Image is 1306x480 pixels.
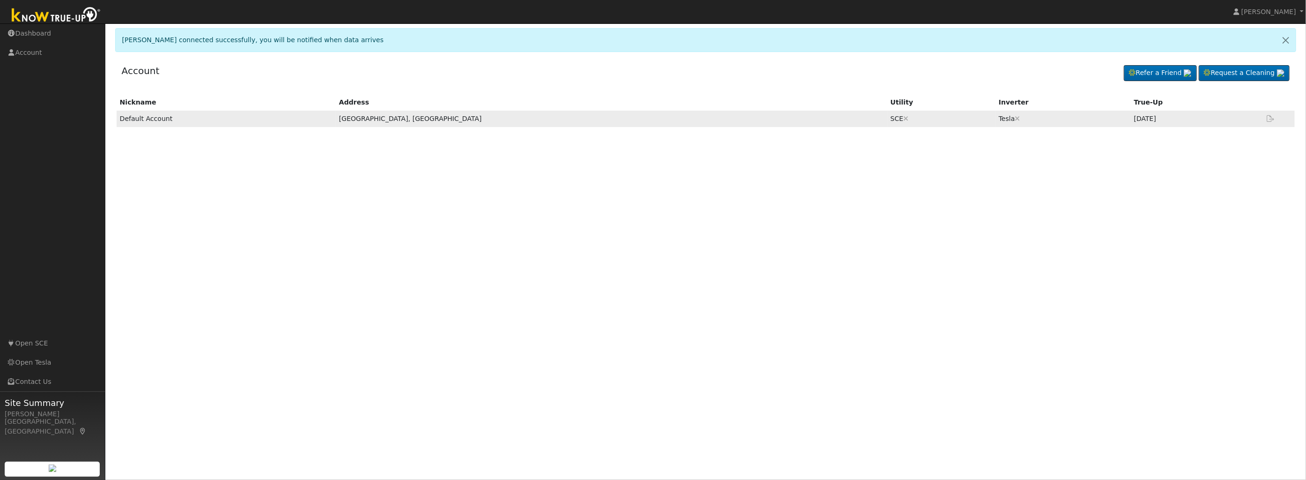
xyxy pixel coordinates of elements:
[5,409,100,419] div: [PERSON_NAME]
[999,97,1128,107] div: Inverter
[49,465,56,472] img: retrieve
[122,65,160,76] a: Account
[1241,8,1296,15] span: [PERSON_NAME]
[79,427,87,435] a: Map
[117,111,336,127] td: Default Account
[7,5,105,26] img: Know True-Up
[1199,65,1290,81] a: Request a Cleaning
[115,28,1297,52] div: [PERSON_NAME] connected successfully, you will be notified when data arrives
[996,111,1131,127] td: Tesla
[120,97,332,107] div: Nickname
[891,97,992,107] div: Utility
[1130,111,1262,127] td: [DATE]
[1277,69,1284,77] img: retrieve
[1015,115,1020,122] a: Disconnect
[339,97,884,107] div: Address
[5,397,100,409] span: Site Summary
[1265,115,1276,122] a: Export Interval Data
[1134,97,1259,107] div: True-Up
[887,111,996,127] td: SCE
[903,115,908,122] a: Disconnect
[1184,69,1191,77] img: retrieve
[1276,29,1296,52] a: Close
[1124,65,1197,81] a: Refer a Friend
[5,417,100,436] div: [GEOGRAPHIC_DATA], [GEOGRAPHIC_DATA]
[336,111,887,127] td: [GEOGRAPHIC_DATA], [GEOGRAPHIC_DATA]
